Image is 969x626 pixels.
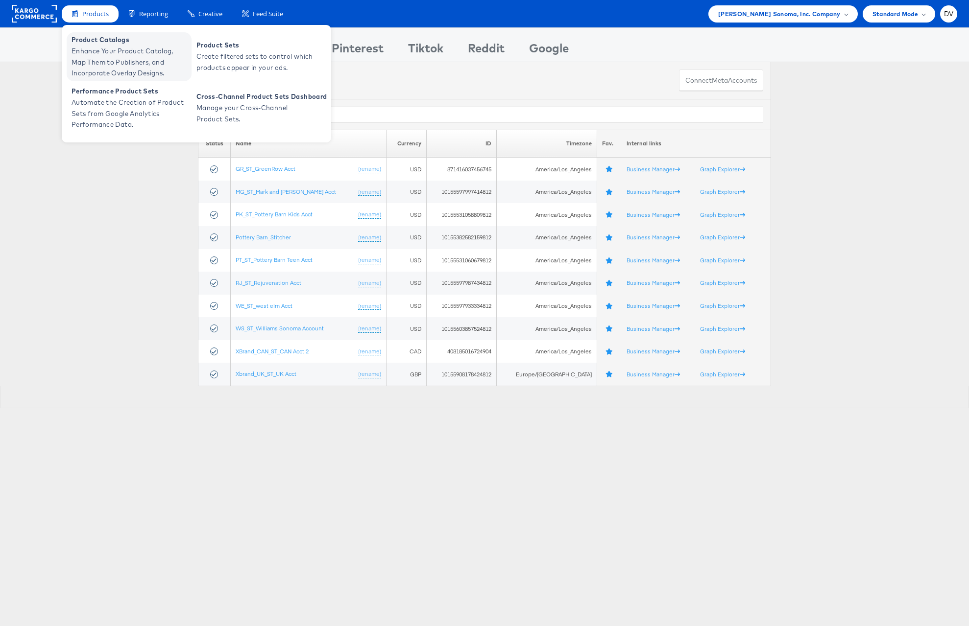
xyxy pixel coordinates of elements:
a: PT_ST_Pottery Barn Teen Acct [236,256,313,263]
a: Graph Explorer [700,256,745,264]
td: America/Los_Angeles [496,249,597,272]
a: Graph Explorer [700,211,745,218]
th: ID [426,130,496,158]
a: (rename) [358,302,381,310]
td: 408185016724904 [426,340,496,363]
td: 10155531058809812 [426,203,496,226]
td: USD [387,158,427,181]
span: Performance Product Sets [72,86,189,97]
a: Graph Explorer [700,371,745,378]
th: Timezone [496,130,597,158]
td: USD [387,272,427,295]
a: (rename) [358,325,381,333]
td: Europe/[GEOGRAPHIC_DATA] [496,363,597,386]
a: Graph Explorer [700,165,745,173]
a: Business Manager [627,256,680,264]
td: USD [387,249,427,272]
td: CAD [387,340,427,363]
div: Reddit [468,40,505,62]
span: Enhance Your Product Catalog, Map Them to Publishers, and Incorporate Overlay Designs. [72,46,189,79]
td: 10155908178424812 [426,363,496,386]
td: USD [387,226,427,249]
span: Products [82,9,109,19]
a: Business Manager [627,348,680,355]
span: [PERSON_NAME] Sonoma, Inc. Company [718,9,841,19]
a: Business Manager [627,188,680,195]
td: 10155597933334812 [426,295,496,318]
th: Name [231,130,387,158]
button: ConnectmetaAccounts [679,70,763,92]
td: America/Los_Angeles [496,226,597,249]
div: Tiktok [408,40,443,62]
td: America/Los_Angeles [496,317,597,340]
div: Google [529,40,569,62]
a: MG_ST_Mark and [PERSON_NAME] Acct [236,188,336,195]
a: RJ_ST_Rejuvenation Acct [236,279,301,286]
a: Business Manager [627,279,680,286]
span: Cross-Channel Product Sets Dashboard [196,91,327,102]
span: DV [944,11,954,17]
span: Manage your Cross-Channel Product Sets. [196,102,314,125]
td: America/Los_Angeles [496,340,597,363]
span: meta [712,76,728,85]
a: Performance Product Sets Automate the Creation of Product Sets from Google Analytics Performance ... [67,84,192,133]
a: Pottery Barn_Stitcher [236,233,291,241]
a: Business Manager [627,371,680,378]
th: Status [198,130,231,158]
th: Currency [387,130,427,158]
a: Product Sets Create filtered sets to control which products appear in your ads. [192,32,316,81]
span: Product Sets [196,40,314,51]
a: Graph Explorer [700,188,745,195]
a: Business Manager [627,233,680,241]
span: Creative [198,9,222,19]
td: 10155597997414812 [426,181,496,204]
a: Business Manager [627,302,680,309]
td: USD [387,203,427,226]
a: Graph Explorer [700,279,745,286]
a: Cross-Channel Product Sets Dashboard Manage your Cross-Channel Product Sets. [192,84,329,133]
td: 10155382582159812 [426,226,496,249]
td: America/Los_Angeles [496,203,597,226]
a: (rename) [358,165,381,173]
a: GR_ST_GreenRow Acct [236,165,295,172]
div: Pinterest [332,40,384,62]
a: Graph Explorer [700,348,745,355]
td: USD [387,317,427,340]
a: (rename) [358,348,381,356]
a: Business Manager [627,325,680,332]
td: America/Los_Angeles [496,158,597,181]
td: 10155531060679812 [426,249,496,272]
a: WE_ST_west elm Acct [236,302,292,309]
td: America/Los_Angeles [496,295,597,318]
a: Xbrand_UK_ST_UK Acct [236,370,296,377]
td: GBP [387,363,427,386]
span: Create filtered sets to control which products appear in your ads. [196,51,314,73]
a: Graph Explorer [700,233,745,241]
a: WS_ST_Williams Sonoma Account [236,325,324,332]
td: USD [387,181,427,204]
a: Graph Explorer [700,325,745,332]
a: Graph Explorer [700,302,745,309]
span: Standard Mode [872,9,918,19]
a: (rename) [358,233,381,242]
a: (rename) [358,188,381,196]
a: Business Manager [627,165,680,173]
a: XBrand_CAN_ST_CAN Acct 2 [236,348,309,355]
td: 10155597987434812 [426,272,496,295]
a: (rename) [358,370,381,378]
a: PK_ST_Pottery Barn Kids Acct [236,210,313,218]
span: Reporting [139,9,168,19]
span: Feed Suite [253,9,283,19]
a: (rename) [358,279,381,287]
a: Product Catalogs Enhance Your Product Catalog, Map Them to Publishers, and Incorporate Overlay De... [67,32,192,81]
td: America/Los_Angeles [496,181,597,204]
td: America/Los_Angeles [496,272,597,295]
a: (rename) [358,210,381,219]
input: Filter [270,107,763,122]
span: Automate the Creation of Product Sets from Google Analytics Performance Data. [72,97,189,130]
td: 10155603857524812 [426,317,496,340]
td: 871416037456745 [426,158,496,181]
span: Product Catalogs [72,34,189,46]
a: Business Manager [627,211,680,218]
td: USD [387,295,427,318]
